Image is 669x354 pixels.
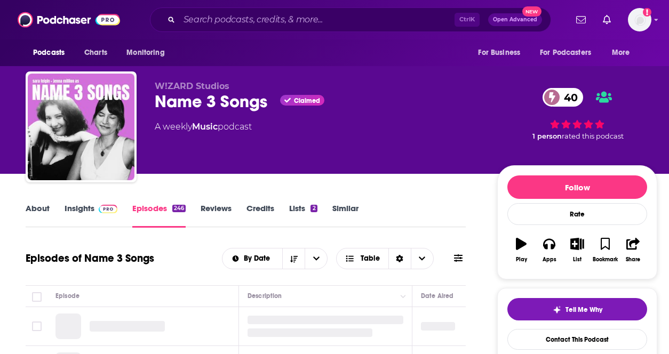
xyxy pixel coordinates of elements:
div: 40 1 personrated this podcast [497,81,657,147]
a: 40 [543,88,583,107]
img: Podchaser - Follow, Share and Rate Podcasts [18,10,120,30]
button: open menu [533,43,607,63]
div: A weekly podcast [155,120,252,133]
span: Podcasts [33,45,65,60]
div: Share [626,256,640,263]
span: Ctrl K [455,13,480,27]
div: Episode [55,289,79,302]
button: Sort Direction [282,248,305,269]
div: Description [248,289,282,302]
div: 2 [310,205,317,212]
button: tell me why sparkleTell Me Why [507,298,647,320]
button: Apps [535,231,563,269]
span: Claimed [294,98,320,103]
button: Follow [507,175,647,199]
a: Credits [246,203,274,228]
a: Reviews [201,203,232,228]
span: Open Advanced [493,17,537,22]
button: List [563,231,591,269]
button: open menu [305,248,327,269]
img: User Profile [628,8,651,31]
div: Rate [507,203,647,225]
div: Play [516,256,527,263]
svg: Add a profile image [643,8,651,17]
div: Date Aired [421,289,453,302]
span: Tell Me Why [566,305,602,314]
button: open menu [604,43,643,63]
button: open menu [222,255,283,262]
button: open menu [119,43,178,63]
button: Play [507,231,535,269]
a: Show notifications dropdown [572,11,590,29]
div: Sort Direction [388,248,411,269]
span: Logged in as Naomiumusic [628,8,651,31]
a: Episodes246 [132,203,186,228]
span: Table [361,255,380,262]
h2: Choose List sort [222,248,328,269]
img: Podchaser Pro [99,205,117,213]
button: Choose View [336,248,434,269]
button: open menu [471,43,533,63]
a: Similar [332,203,359,228]
h1: Episodes of Name 3 Songs [26,252,154,265]
span: Monitoring [126,45,164,60]
a: Music [192,122,218,132]
span: Toggle select row [32,321,42,331]
span: For Podcasters [540,45,591,60]
span: 1 person [532,132,562,140]
img: tell me why sparkle [553,305,561,314]
div: List [573,256,582,263]
button: open menu [26,43,78,63]
a: Contact This Podcast [507,329,647,350]
div: Apps [543,256,556,263]
button: Bookmark [591,231,619,269]
a: Lists2 [289,203,317,228]
a: InsightsPodchaser Pro [65,203,117,228]
button: Share [619,231,647,269]
div: Bookmark [593,256,618,263]
button: Column Actions [397,290,410,303]
span: Charts [84,45,107,60]
span: 40 [553,88,583,107]
img: Name 3 Songs [28,74,134,180]
a: About [26,203,50,228]
span: W!ZARD Studios [155,81,229,91]
span: New [522,6,541,17]
span: By Date [244,255,274,262]
span: rated this podcast [562,132,624,140]
a: Show notifications dropdown [599,11,615,29]
span: More [612,45,630,60]
span: For Business [478,45,520,60]
div: 246 [172,205,186,212]
button: Show profile menu [628,8,651,31]
input: Search podcasts, credits, & more... [179,11,455,28]
a: Charts [77,43,114,63]
button: Open AdvancedNew [488,13,542,26]
div: Search podcasts, credits, & more... [150,7,551,32]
